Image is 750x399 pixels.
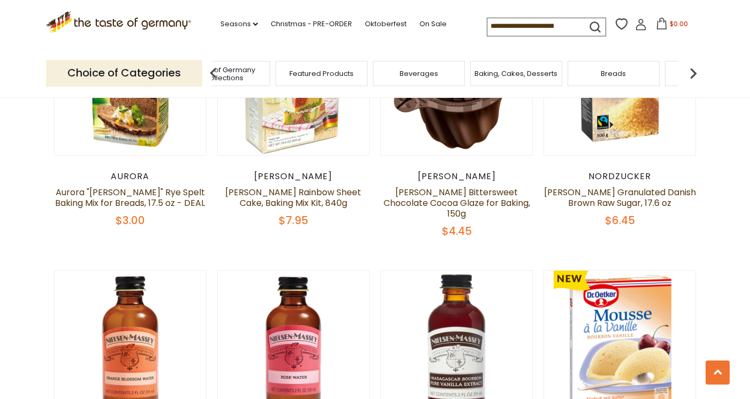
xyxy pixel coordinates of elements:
a: Oktoberfest [365,18,407,30]
img: previous arrow [203,63,224,84]
a: Breads [601,70,626,78]
span: $4.45 [442,224,472,239]
button: $0.00 [649,18,694,34]
a: Christmas - PRE-ORDER [271,18,352,30]
a: [PERSON_NAME] Granulated Danish Brown Raw Sugar, 17.6 oz [544,186,696,209]
div: [PERSON_NAME] [380,171,533,182]
span: $6.45 [605,213,635,228]
div: [PERSON_NAME] [217,171,370,182]
div: Aurora [54,171,206,182]
a: Baking, Cakes, Desserts [475,70,557,78]
a: On Sale [419,18,447,30]
a: [PERSON_NAME] Bittersweet Chocolate Cocoa Glaze for Baking, 150g [384,186,530,220]
div: Nordzucker [544,171,696,182]
span: $3.00 [116,213,145,228]
a: Taste of Germany Collections [181,66,267,82]
a: Featured Products [289,70,354,78]
a: Aurora "[PERSON_NAME]" Rye Spelt Baking Mix for Breads, 17.5 oz - DEAL [55,186,205,209]
a: Beverages [400,70,438,78]
a: [PERSON_NAME] Rainbow Sheet Cake, Baking Mix Kit, 840g [225,186,361,209]
a: Seasons [220,18,258,30]
img: next arrow [683,63,704,84]
span: $7.95 [279,213,308,228]
span: $0.00 [670,19,688,28]
p: Choice of Categories [46,60,202,86]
